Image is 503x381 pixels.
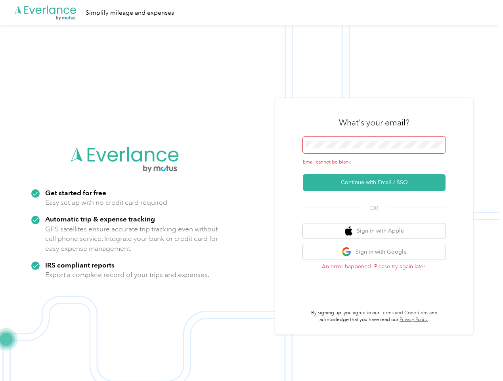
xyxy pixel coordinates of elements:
[345,226,353,236] img: apple logo
[303,223,446,239] button: apple logoSign in with Apple
[381,310,428,316] a: Terms and Conditions
[360,204,388,212] span: OR
[342,247,352,257] img: google logo
[45,215,155,223] strong: Automatic trip & expense tracking
[303,174,446,191] button: Continue with Email / SSO
[303,244,446,260] button: google logoSign in with Google
[45,224,218,254] p: GPS satellites ensure accurate trip tracking even without cell phone service. Integrate your bank...
[303,159,446,166] div: Email cannot be blank
[400,317,428,323] a: Privacy Policy
[303,262,446,271] p: An error happened. Please try again later.
[45,270,209,280] p: Export a complete record of your trips and expenses.
[45,261,115,269] strong: IRS compliant reports
[303,310,446,323] p: By signing up, you agree to our and acknowledge that you have read our .
[45,198,167,208] p: Easy set up with no credit card required
[339,117,409,128] h3: What's your email?
[45,189,106,197] strong: Get started for free
[86,8,174,18] div: Simplify mileage and expenses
